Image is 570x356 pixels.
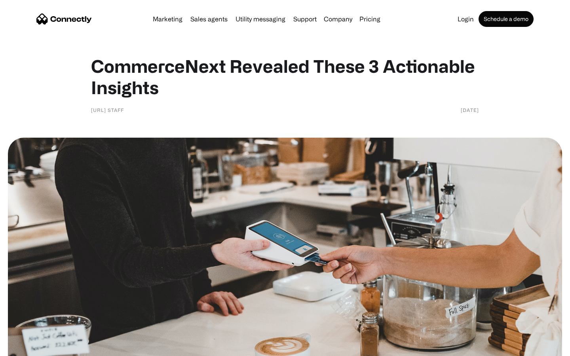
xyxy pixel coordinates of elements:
[150,16,186,22] a: Marketing
[454,16,477,22] a: Login
[232,16,289,22] a: Utility messaging
[479,11,534,27] a: Schedule a demo
[324,13,352,25] div: Company
[91,55,479,98] h1: CommerceNext Revealed These 3 Actionable Insights
[8,342,47,353] aside: Language selected: English
[91,106,124,114] div: [URL] Staff
[187,16,231,22] a: Sales agents
[356,16,384,22] a: Pricing
[461,106,479,114] div: [DATE]
[290,16,320,22] a: Support
[16,342,47,353] ul: Language list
